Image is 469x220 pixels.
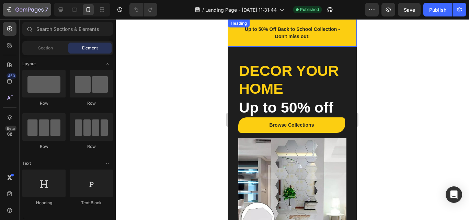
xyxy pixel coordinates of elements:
span: Section [38,45,53,51]
p: 7 [45,5,48,14]
button: Publish [423,3,452,16]
div: 450 [7,73,16,79]
span: / [202,6,204,13]
div: Row [22,143,66,150]
div: Text Block [70,200,113,206]
div: Heading [1,1,20,7]
span: Element [82,45,98,51]
span: Toggle open [102,158,113,169]
span: Landing Page - [DATE] 11:31:44 [205,6,277,13]
div: Row [22,100,66,106]
div: Undo/Redo [129,3,157,16]
div: Row [70,100,113,106]
p: Up to 50% Off Back to School Collection - Don't miss out! [12,7,117,21]
div: Publish [429,6,446,13]
span: Layout [22,61,36,67]
button: Save [398,3,421,16]
div: Row [70,143,113,150]
input: Search Sections & Elements [22,22,113,36]
iframe: Design area [228,19,357,220]
div: Heading [22,200,66,206]
div: Beta [5,126,16,131]
span: Text [22,160,31,166]
span: Published [300,7,319,13]
span: Save [404,7,415,13]
div: Open Intercom Messenger [446,186,462,203]
button: 7 [3,3,51,16]
span: Toggle open [102,58,113,69]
